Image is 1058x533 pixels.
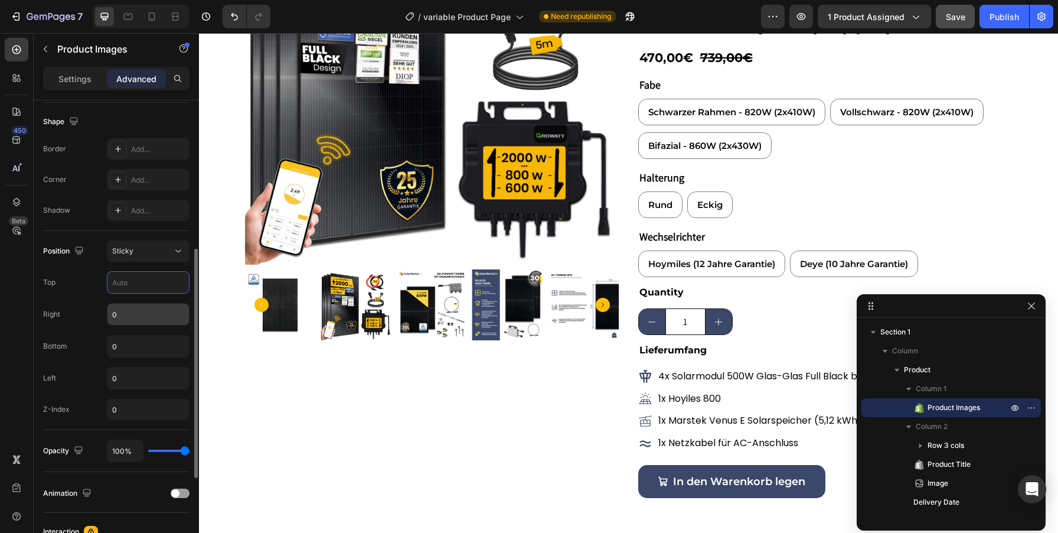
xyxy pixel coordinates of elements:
span: Rund [449,166,474,177]
p: Product Images [57,42,158,56]
div: Corner [43,174,67,185]
div: Shadow [43,205,70,216]
input: Auto [107,440,143,461]
span: Vollschwarz - 820W (2x410W) [641,73,775,84]
strong: Quantity [440,253,485,265]
div: Right [43,309,60,320]
span: variable Product Page [423,11,511,23]
button: decrement [440,276,466,301]
span: Eckig [498,166,524,177]
p: 1x Hoyiles 800 [459,357,522,375]
div: Undo/Redo [223,5,270,28]
button: 7 [5,5,88,28]
span: Need republishing [551,11,611,22]
div: Left [43,373,56,383]
div: Animation [43,486,94,502]
div: Position [43,243,86,259]
p: 7 [77,9,83,24]
span: Deye (10 Jahre Garantie) [601,225,709,236]
span: Section 1 [880,326,910,338]
span: Column [892,345,918,357]
div: Z-Index [43,404,70,415]
legend: Wechselrichter [439,194,507,213]
button: 1 product assigned [818,5,931,28]
input: quantity [466,276,507,301]
p: 1x Netzkabel für AC-Anschluss [459,402,599,419]
div: 450 [11,126,28,135]
div: Add... [131,206,187,216]
div: Beta [9,216,28,226]
div: Add... [131,144,187,155]
div: Bottom [43,341,67,352]
span: / [418,11,421,23]
div: 470,00€ [439,12,495,37]
div: Border [43,144,66,154]
p: Settings [58,73,92,85]
span: Image [928,477,948,489]
legend: Halterung [439,135,486,154]
span: Product Title [928,459,971,470]
input: Auto [107,272,189,293]
span: Column 1 [916,383,946,395]
button: In den Warenkorb legen [439,432,626,465]
p: 4x Solarmodul 500W Glas-Glas Full Black bifazial [459,335,684,352]
div: In den Warenkorb legen [474,439,606,458]
span: Sticky [112,246,133,255]
span: Product [904,364,930,376]
button: increment [507,276,533,301]
span: Save [946,12,965,22]
div: Open Intercom Messenger [1018,475,1046,503]
span: Product Images [928,402,980,414]
input: Auto [107,304,189,325]
input: Auto [107,368,189,389]
button: Publish [979,5,1029,28]
iframe: Design area [199,33,1058,533]
span: Hoymiles (12 Jahre Garantie) [449,225,576,236]
span: Delivery Date [913,496,959,508]
button: Save [936,5,975,28]
span: Column 2 [916,421,948,433]
span: 1 product assigned [828,11,904,23]
button: Sticky [107,240,190,262]
strong: Lieferumfang [440,311,508,323]
span: Row 3 cols [928,440,964,451]
span: Schwarzer Rahmen - 820W (2x410W) [449,73,616,84]
div: Opacity [43,443,86,459]
div: Publish [990,11,1019,23]
div: Shape [43,114,81,130]
span: Bifazial - 860W (2x430W) [449,107,563,118]
div: 739,00€ [500,12,555,37]
legend: Fabe [439,43,463,61]
div: Add... [131,175,187,186]
p: 1x Marstek Venus E Solarspeicher (5,12 kWh) [459,379,663,396]
input: Auto [107,336,189,357]
div: Top [43,277,55,288]
p: Advanced [116,73,156,85]
button: Carousel Next Arrow [397,265,411,279]
span: Row 2 cols [928,515,964,527]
